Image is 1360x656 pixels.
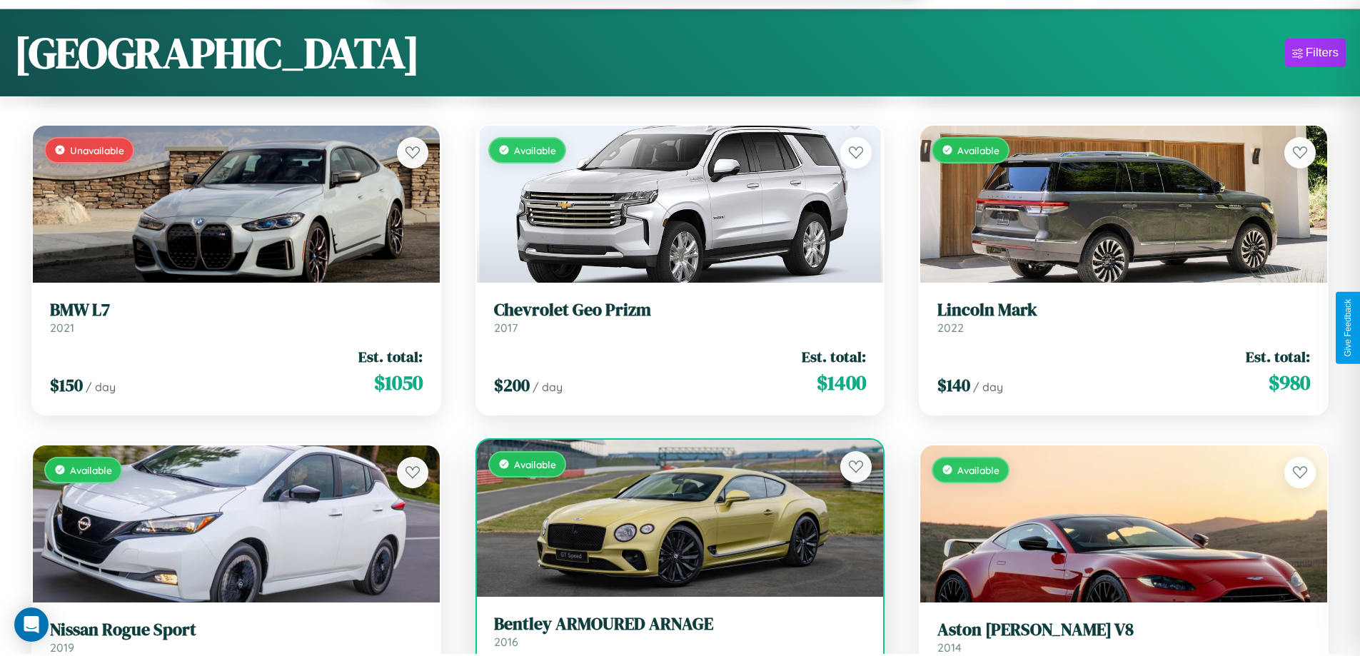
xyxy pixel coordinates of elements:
[1269,368,1310,397] span: $ 980
[50,300,423,321] h3: BMW L7
[1246,346,1310,367] span: Est. total:
[50,373,83,397] span: $ 150
[50,620,423,640] h3: Nissan Rogue Sport
[957,464,999,476] span: Available
[1306,46,1339,60] div: Filters
[514,144,556,156] span: Available
[494,300,867,321] h3: Chevrolet Geo Prizm
[957,144,999,156] span: Available
[50,300,423,335] a: BMW L72021
[70,464,112,476] span: Available
[937,640,962,655] span: 2014
[494,300,867,335] a: Chevrolet Geo Prizm2017
[70,144,124,156] span: Unavailable
[494,321,518,335] span: 2017
[937,300,1310,321] h3: Lincoln Mark
[817,368,866,397] span: $ 1400
[937,620,1310,655] a: Aston [PERSON_NAME] V82014
[50,640,74,655] span: 2019
[937,321,964,335] span: 2022
[14,607,49,642] div: Open Intercom Messenger
[50,620,423,655] a: Nissan Rogue Sport2019
[937,620,1310,640] h3: Aston [PERSON_NAME] V8
[14,24,420,82] h1: [GEOGRAPHIC_DATA]
[50,321,74,335] span: 2021
[937,373,970,397] span: $ 140
[494,614,867,649] a: Bentley ARMOURED ARNAGE2016
[937,300,1310,335] a: Lincoln Mark2022
[358,346,423,367] span: Est. total:
[802,346,866,367] span: Est. total:
[374,368,423,397] span: $ 1050
[86,380,116,394] span: / day
[533,380,563,394] span: / day
[1343,299,1353,357] div: Give Feedback
[973,380,1003,394] span: / day
[494,614,867,635] h3: Bentley ARMOURED ARNAGE
[514,458,556,470] span: Available
[1285,39,1346,67] button: Filters
[494,635,518,649] span: 2016
[494,373,530,397] span: $ 200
